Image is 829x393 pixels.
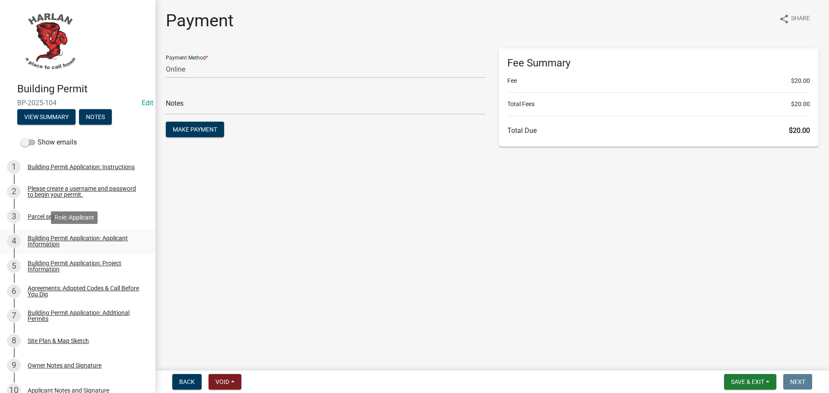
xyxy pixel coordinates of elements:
button: Notes [79,109,112,125]
div: 3 [7,210,21,223]
img: City of Harlan, Iowa [17,9,82,74]
i: share [779,14,789,24]
button: Back [172,374,202,390]
div: Building Permit Application: Applicant Information [28,235,142,247]
span: BP-2025-104 [17,99,138,107]
h6: Total Due [507,126,810,135]
span: $20.00 [791,100,810,109]
div: 4 [7,234,21,248]
button: Make Payment [166,122,224,137]
div: 9 [7,358,21,372]
button: Void [209,374,241,390]
h4: Building Permit [17,83,149,95]
div: Owner Notes and Signature [28,362,101,368]
div: Site Plan & Map Sketch [28,338,89,344]
span: Share [791,14,810,24]
button: Save & Exit [724,374,776,390]
button: View Summary [17,109,76,125]
div: 1 [7,160,21,174]
div: Parcel search [28,214,64,220]
div: 8 [7,334,21,348]
button: shareShare [772,10,817,27]
div: Agreements: Adopted Codes & Call Before You Dig [28,285,142,297]
wm-modal-confirm: Notes [79,114,112,121]
span: $20.00 [789,126,810,135]
div: Please create a username and password to begin your permit. [28,185,142,198]
span: Make Payment [173,126,217,133]
wm-modal-confirm: Edit Application Number [142,99,153,107]
div: 5 [7,259,21,273]
li: Total Fees [507,100,810,109]
li: Fee [507,76,810,85]
div: Role: Applicant [51,211,98,224]
div: Building Permit Application: Instructions [28,164,135,170]
a: Edit [142,99,153,107]
span: Void [215,378,229,385]
button: Next [783,374,812,390]
wm-modal-confirm: Summary [17,114,76,121]
div: Building Permit Application: Additional Permits [28,310,142,322]
div: Building Permit Application: Project Information [28,260,142,272]
span: $20.00 [791,76,810,85]
span: Back [179,378,195,385]
h1: Payment [166,10,234,31]
span: Save & Exit [731,378,764,385]
div: 6 [7,284,21,298]
div: 2 [7,185,21,198]
h6: Fee Summary [507,57,810,69]
label: Show emails [21,137,77,148]
div: 7 [7,309,21,323]
span: Next [790,378,805,385]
